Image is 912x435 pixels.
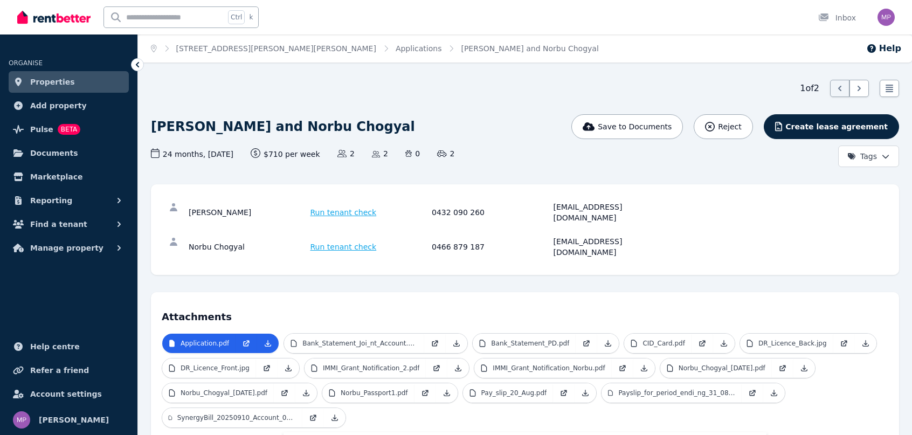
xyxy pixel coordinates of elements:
[660,358,772,378] a: Norbu_Chogyal_[DATE].pdf
[30,241,103,254] span: Manage property
[305,358,426,378] a: IMMI_Grant_Notification_2.pdf
[372,148,388,159] span: 2
[181,339,229,348] p: Application.pdf
[461,43,598,54] span: [PERSON_NAME] and Norbu Chogyal
[256,358,278,378] a: Open in new Tab
[553,383,575,403] a: Open in new Tab
[396,44,442,53] a: Applications
[30,388,102,401] span: Account settings
[30,218,87,231] span: Find a tenant
[9,190,129,211] button: Reporting
[436,383,458,403] a: Download Attachment
[463,383,554,403] a: Pay_slip_20_Aug.pdf
[414,383,436,403] a: Open in new Tab
[39,413,109,426] span: [PERSON_NAME]
[554,202,672,223] div: [EMAIL_ADDRESS][DOMAIN_NAME]
[324,408,346,427] a: Download Attachment
[9,237,129,259] button: Manage property
[9,142,129,164] a: Documents
[875,398,901,424] iframe: Intercom live chat
[571,114,683,139] button: Save to Documents
[9,95,129,116] a: Add property
[323,364,419,372] p: IMMI_Grant_Notification_2.pdf
[772,358,793,378] a: Open in new Tab
[278,358,299,378] a: Download Attachment
[437,148,454,159] span: 2
[764,114,899,139] button: Create lease agreement
[151,148,233,160] span: 24 months , [DATE]
[633,358,655,378] a: Download Attachment
[9,336,129,357] a: Help centre
[818,12,856,23] div: Inbox
[405,148,420,159] span: 0
[302,408,324,427] a: Open in new Tab
[847,151,877,162] span: Tags
[763,383,785,403] a: Download Attachment
[284,334,424,353] a: Bank_Statement_Joi_nt_Account.pdf
[162,408,302,427] a: SynergyBill_20250910_Account_000412153470_026538.pdf
[554,236,672,258] div: [EMAIL_ADDRESS][DOMAIN_NAME]
[9,213,129,235] button: Find a tenant
[426,358,447,378] a: Open in new Tab
[447,358,469,378] a: Download Attachment
[58,124,80,135] span: BETA
[30,194,72,207] span: Reporting
[446,334,467,353] a: Download Attachment
[618,389,735,397] p: Payslip_for_period_endi_ng_31_08_2025.pdf
[718,121,741,132] span: Reject
[322,383,414,403] a: Norbu_Passport1.pdf
[473,334,576,353] a: Bank_Statement_PD.pdf
[13,411,30,429] img: Michelle Plowman
[30,340,80,353] span: Help centre
[162,358,256,378] a: DR_Licence_Front.jpg
[162,383,274,403] a: Norbu_Chogyal_[DATE].pdf
[30,170,82,183] span: Marketplace
[295,383,317,403] a: Download Attachment
[576,334,597,353] a: Open in new Tab
[575,383,596,403] a: Download Attachment
[602,383,742,403] a: Payslip_for_period_endi_ng_31_08_2025.pdf
[181,364,250,372] p: DR_Licence_Front.jpg
[151,118,415,135] h1: [PERSON_NAME] and Norbu Chogyal
[189,236,307,258] div: Norbu Chogyal
[257,334,279,353] a: Download Attachment
[432,236,550,258] div: 0466 879 187
[9,59,43,67] span: ORGANISE
[432,202,550,223] div: 0432 090 260
[228,10,245,24] span: Ctrl
[177,413,296,422] p: SynergyBill_20250910_Account_000412153470_026538.pdf
[793,358,815,378] a: Download Attachment
[17,9,91,25] img: RentBetter
[138,34,612,63] nav: Breadcrumb
[302,339,418,348] p: Bank_Statement_Joi_nt_Account.pdf
[30,99,87,112] span: Add property
[833,334,855,353] a: Open in new Tab
[162,334,236,353] a: Application.pdf
[785,121,888,132] span: Create lease agreement
[424,334,446,353] a: Open in new Tab
[337,148,355,159] span: 2
[692,334,713,353] a: Open in new Tab
[30,75,75,88] span: Properties
[176,44,376,53] a: [STREET_ADDRESS][PERSON_NAME][PERSON_NAME]
[491,339,569,348] p: Bank_Statement_PD.pdf
[251,148,320,160] span: $710 per week
[866,42,901,55] button: Help
[30,123,53,136] span: Pulse
[742,383,763,403] a: Open in new Tab
[740,334,833,353] a: DR_Licence_Back.jpg
[310,241,377,252] span: Run tenant check
[9,166,129,188] a: Marketplace
[679,364,765,372] p: Norbu_Chogyal_[DATE].pdf
[612,358,633,378] a: Open in new Tab
[694,114,752,139] button: Reject
[236,334,257,353] a: Open in new Tab
[597,334,619,353] a: Download Attachment
[624,334,692,353] a: CID_Card.pdf
[713,334,735,353] a: Download Attachment
[30,364,89,377] span: Refer a friend
[9,119,129,140] a: PulseBETA
[341,389,408,397] p: Norbu_Passport1.pdf
[9,71,129,93] a: Properties
[642,339,685,348] p: CID_Card.pdf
